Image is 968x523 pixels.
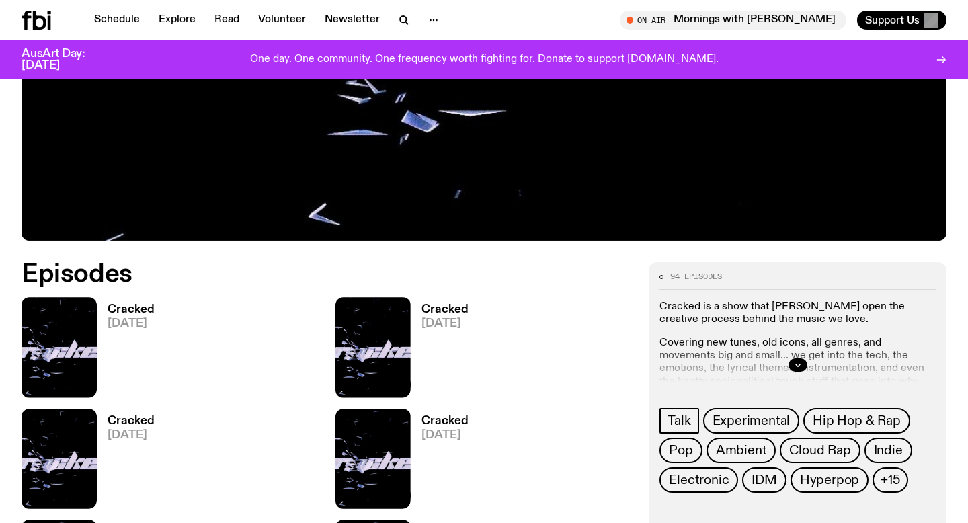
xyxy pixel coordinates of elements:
img: Logo for Podcast Cracked. Black background, with white writing, with glass smashing graphics [335,297,411,397]
a: IDM [742,467,786,493]
a: Hyperpop [791,467,869,493]
a: Explore [151,11,204,30]
h3: Cracked [108,415,155,427]
a: Pop [659,438,702,463]
h3: Cracked [108,304,155,315]
a: Ambient [707,438,776,463]
span: Hip Hop & Rap [813,413,900,428]
span: Pop [669,443,692,458]
button: +15 [873,467,908,493]
a: Cracked[DATE] [411,304,469,397]
a: Experimental [703,408,800,434]
a: Cloud Rap [780,438,860,463]
span: [DATE] [421,318,469,329]
a: Indie [864,438,912,463]
span: Electronic [669,473,729,487]
h3: Cracked [421,304,469,315]
img: Logo for Podcast Cracked. Black background, with white writing, with glass smashing graphics [22,409,97,509]
span: [DATE] [108,430,155,441]
a: Cracked[DATE] [97,304,155,397]
p: One day. One community. One frequency worth fighting for. Donate to support [DOMAIN_NAME]. [250,54,719,66]
h2: Episodes [22,262,633,286]
span: Experimental [713,413,791,428]
a: Cracked[DATE] [411,415,469,509]
a: Schedule [86,11,148,30]
p: Cracked is a show that [PERSON_NAME] open the creative process behind the music we love. [659,300,936,326]
a: Read [206,11,247,30]
p: Covering new tunes, old icons, all genres, and movements big and small... we get into the tech, t... [659,337,936,401]
img: Logo for Podcast Cracked. Black background, with white writing, with glass smashing graphics [22,297,97,397]
button: On AirMornings with [PERSON_NAME] [620,11,846,30]
span: Hyperpop [800,473,859,487]
span: IDM [752,473,776,487]
span: +15 [881,473,899,487]
span: Cloud Rap [789,443,850,458]
span: Indie [874,443,903,458]
span: Ambient [716,443,767,458]
span: 94 episodes [670,273,722,280]
span: Talk [668,413,690,428]
a: Hip Hop & Rap [803,408,910,434]
span: Support Us [865,14,920,26]
img: Logo for Podcast Cracked. Black background, with white writing, with glass smashing graphics [335,409,411,509]
button: Support Us [857,11,946,30]
span: [DATE] [421,430,469,441]
a: Cracked[DATE] [97,415,155,509]
a: Newsletter [317,11,388,30]
h3: Cracked [421,415,469,427]
a: Talk [659,408,698,434]
a: Volunteer [250,11,314,30]
a: Electronic [659,467,738,493]
h3: AusArt Day: [DATE] [22,48,108,71]
span: [DATE] [108,318,155,329]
